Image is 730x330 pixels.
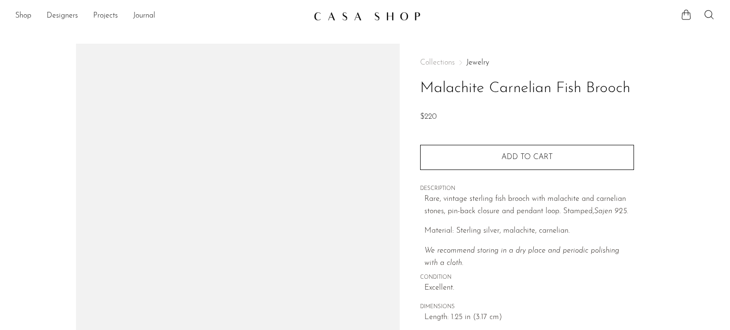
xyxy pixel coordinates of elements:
[15,8,306,24] ul: NEW HEADER MENU
[420,59,634,66] nav: Breadcrumbs
[420,185,634,193] span: DESCRIPTION
[93,10,118,22] a: Projects
[133,10,155,22] a: Journal
[420,59,455,66] span: Collections
[47,10,78,22] a: Designers
[420,145,634,170] button: Add to cart
[424,282,634,294] span: Excellent.
[420,273,634,282] span: CONDITION
[420,303,634,311] span: DIMENSIONS
[424,225,634,237] p: Material: Sterling silver, malachite, carnelian.
[15,10,31,22] a: Shop
[424,311,634,324] span: Length: 1.25 in (3.17 cm)
[501,153,553,161] span: Add to cart
[424,247,619,267] i: We recommend storing in a dry place and periodic polishing with a cloth.
[15,8,306,24] nav: Desktop navigation
[424,193,634,217] p: Rare, vintage sterling fish brooch with malachite and carnelian stones, pin-back closure and pend...
[420,76,634,101] h1: Malachite Carnelian Fish Brooch
[420,113,437,121] span: $220
[594,207,628,215] em: Sajen 925.
[466,59,489,66] a: Jewelry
